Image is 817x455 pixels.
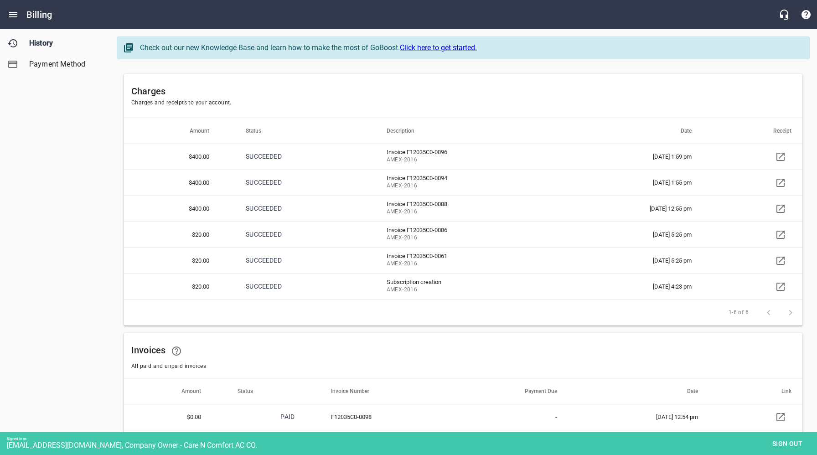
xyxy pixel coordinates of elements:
[246,230,350,239] p: SUCCEEDED
[140,42,800,53] div: Check out our new Knowledge Base and learn how to make the most of GoBoost.
[376,274,565,300] td: Subscription creation
[400,43,477,52] a: Click here to get started.
[131,99,232,106] span: Charges and receipts to your account.
[26,7,52,22] h6: Billing
[7,437,817,441] div: Signed in as
[246,152,350,161] p: SUCCEEDED
[165,340,187,362] a: Learn how your statements and invoices will look
[564,248,717,274] td: [DATE] 5:25 pm
[564,144,717,170] td: [DATE] 1:59 pm
[376,196,565,222] td: Invoice F12035C0-0088
[583,378,724,404] th: Date
[320,378,459,404] th: Invoice Number
[564,170,717,196] td: [DATE] 1:55 pm
[131,363,206,369] span: All paid and unpaid invoices
[131,84,795,98] h6: Charges
[246,178,350,187] p: SUCCEEDED
[124,404,227,430] th: $0.00
[246,256,350,265] p: SUCCEEDED
[124,248,235,274] th: $20.00
[131,340,795,362] h6: Invoices
[564,196,717,222] td: [DATE] 12:55 pm
[387,155,539,165] span: AMEX - 2016
[387,207,539,217] span: AMEX - 2016
[459,378,583,404] th: Payment Due
[124,222,235,248] th: $20.00
[246,204,350,213] p: SUCCEEDED
[583,404,724,430] td: [DATE] 12:54 pm
[795,4,817,26] button: Support Portal
[238,412,295,422] p: PAID
[459,404,583,430] td: -
[387,181,539,191] span: AMEX - 2016
[2,4,24,26] button: Open drawer
[773,4,795,26] button: Live Chat
[29,59,98,70] span: Payment Method
[376,118,565,144] th: Description
[246,282,350,291] p: SUCCEEDED
[387,233,539,243] span: AMEX - 2016
[564,118,717,144] th: Date
[124,274,235,300] th: $20.00
[235,118,375,144] th: Status
[376,222,565,248] td: Invoice F12035C0-0086
[765,435,810,452] button: Sign out
[387,259,539,269] span: AMEX - 2016
[124,170,235,196] th: $400.00
[320,404,459,430] td: F12035C0-0098
[7,441,817,450] div: [EMAIL_ADDRESS][DOMAIN_NAME], Company Owner - Care N Comfort AC CO.
[124,144,235,170] th: $400.00
[724,378,802,404] th: Link
[729,308,749,317] span: 1-6 of 6
[564,274,717,300] td: [DATE] 4:23 pm
[227,378,320,404] th: Status
[768,438,807,450] span: Sign out
[717,118,802,144] th: Receipt
[124,118,235,144] th: Amount
[124,196,235,222] th: $400.00
[376,170,565,196] td: Invoice F12035C0-0094
[387,285,539,295] span: AMEX - 2016
[124,378,227,404] th: Amount
[29,38,98,49] span: History
[376,144,565,170] td: Invoice F12035C0-0096
[376,248,565,274] td: Invoice F12035C0-0061
[564,222,717,248] td: [DATE] 5:25 pm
